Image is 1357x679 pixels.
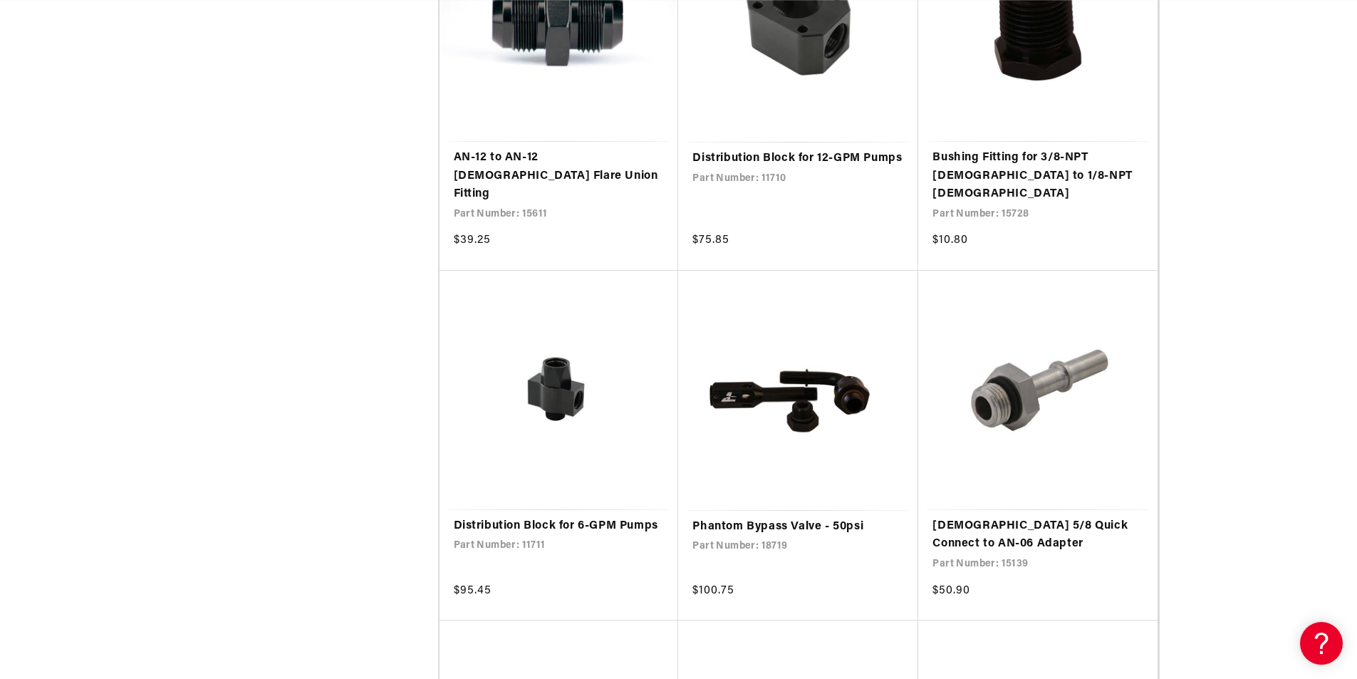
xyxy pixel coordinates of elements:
[454,517,665,536] a: Distribution Block for 6-GPM Pumps
[692,150,904,168] a: Distribution Block for 12-GPM Pumps
[932,517,1143,554] a: [DEMOGRAPHIC_DATA] 5/8 Quick Connect to AN-06 Adapter
[454,149,665,204] a: AN-12 to AN-12 [DEMOGRAPHIC_DATA] Flare Union Fitting
[692,518,904,537] a: Phantom Bypass Valve - 50psi
[932,149,1143,204] a: Bushing Fitting for 3/8-NPT [DEMOGRAPHIC_DATA] to 1/8-NPT [DEMOGRAPHIC_DATA]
